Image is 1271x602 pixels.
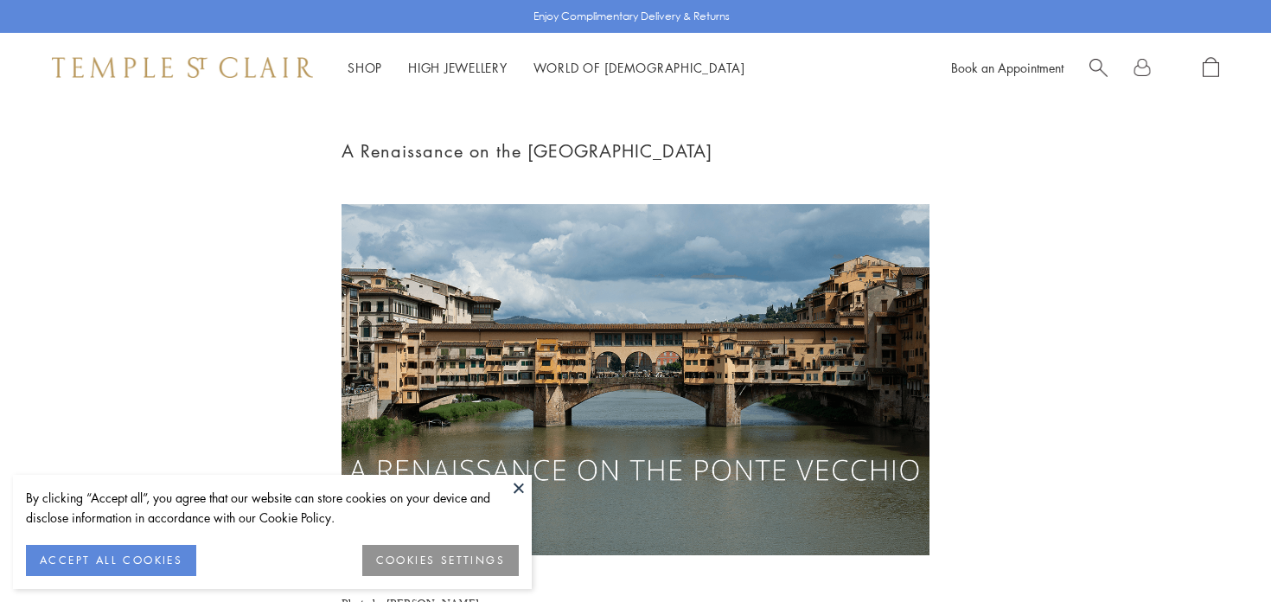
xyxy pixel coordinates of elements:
a: Book an Appointment [951,59,1063,76]
a: ShopShop [348,59,382,76]
button: ACCEPT ALL COOKIES [26,545,196,576]
a: High JewelleryHigh Jewellery [408,59,508,76]
button: COOKIES SETTINGS [362,545,519,576]
div: By clicking “Accept all”, you agree that our website can store cookies on your device and disclos... [26,488,519,528]
a: Open Shopping Bag [1203,57,1219,79]
iframe: Gorgias live chat messenger [1185,521,1254,585]
a: Search [1089,57,1108,79]
nav: Main navigation [348,57,745,79]
img: Temple St. Clair [52,57,313,78]
a: World of [DEMOGRAPHIC_DATA]World of [DEMOGRAPHIC_DATA] [533,59,745,76]
p: Enjoy Complimentary Delivery & Returns [533,8,730,25]
img: tt14-banner.png [342,204,929,555]
h1: A Renaissance on the [GEOGRAPHIC_DATA] [342,137,929,165]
